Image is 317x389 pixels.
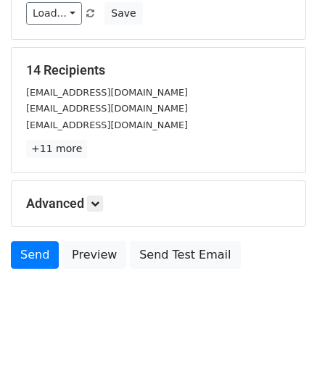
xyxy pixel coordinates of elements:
iframe: Chat Widget [244,319,317,389]
a: Send Test Email [130,241,240,269]
small: [EMAIL_ADDRESS][DOMAIN_NAME] [26,120,188,130]
a: +11 more [26,140,87,158]
h5: 14 Recipients [26,62,291,78]
a: Send [11,241,59,269]
button: Save [104,2,142,25]
div: Tiện ích trò chuyện [244,319,317,389]
small: [EMAIL_ADDRESS][DOMAIN_NAME] [26,103,188,114]
small: [EMAIL_ADDRESS][DOMAIN_NAME] [26,87,188,98]
a: Preview [62,241,126,269]
h5: Advanced [26,196,291,212]
a: Load... [26,2,82,25]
